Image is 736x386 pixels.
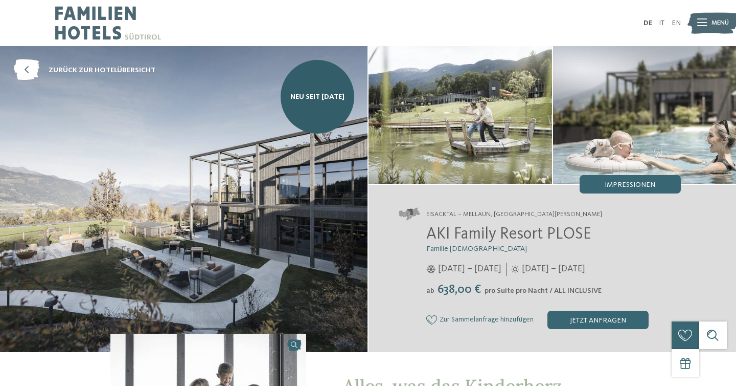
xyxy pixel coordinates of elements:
span: AKI Family Resort PLOSE [426,226,591,243]
span: Eisacktal – Mellaun, [GEOGRAPHIC_DATA][PERSON_NAME] [426,210,602,219]
span: zurück zur Hotelübersicht [49,65,155,75]
span: Menü [711,18,729,28]
a: DE [643,19,652,27]
span: Zur Sammelanfrage hinzufügen [440,316,534,324]
span: [DATE] – [DATE] [438,263,501,275]
span: Familie [DEMOGRAPHIC_DATA] [426,245,527,252]
i: Öffnungszeiten im Sommer [511,265,519,273]
a: EN [672,19,681,27]
a: zurück zur Hotelübersicht [14,60,155,81]
a: IT [659,19,664,27]
div: jetzt anfragen [547,311,649,329]
span: pro Suite pro Nacht / ALL INCLUSIVE [485,287,602,294]
span: NEU seit [DATE] [290,92,344,102]
img: AKI: Alles, was das Kinderherz begehrt [369,46,552,184]
i: Öffnungszeiten im Winter [426,265,436,273]
span: [DATE] – [DATE] [522,263,585,275]
span: ab [426,287,434,294]
span: 638,00 € [435,284,484,296]
span: Impressionen [605,181,655,188]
